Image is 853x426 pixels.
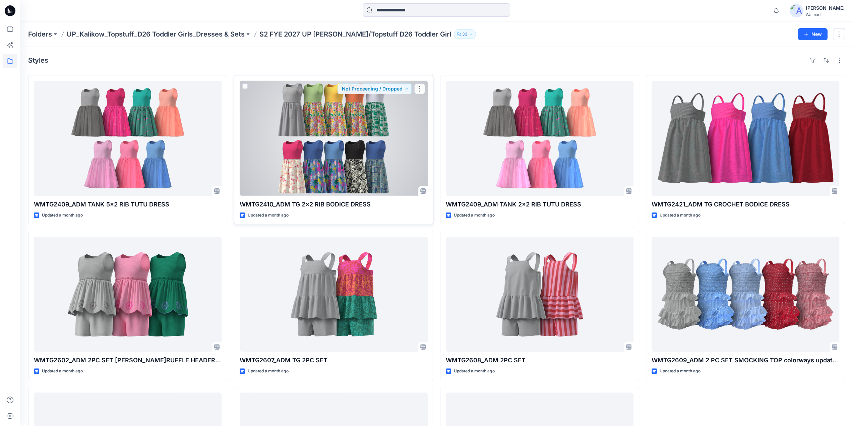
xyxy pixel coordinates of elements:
[248,212,289,219] p: Updated a month ago
[652,237,839,352] a: WMTG2609_ADM 2 PC SET SMOCKING TOP colorways update 7.21
[454,368,495,375] p: Updated a month ago
[34,356,222,365] p: WMTG2602_ADM 2PC SET [PERSON_NAME]RUFFLE HEADER & LINING
[446,81,633,196] a: WMTG2409_ADM TANK 2x2 RIB TUTU DRESS
[798,28,828,40] button: New
[28,29,52,39] a: Folders
[248,368,289,375] p: Updated a month ago
[34,237,222,352] a: WMTG2602_ADM 2PC SET PEPLUM W.RUFFLE HEADER & LINING
[240,81,427,196] a: WMTG2410_ADM TG 2x2 RIB BODICE DRESS
[790,4,803,17] img: avatar
[67,29,245,39] a: UP_Kalikow_Topstuff_D26 Toddler Girls_Dresses & Sets
[446,237,633,352] a: WMTG2608_ADM 2PC SET
[34,81,222,196] a: WMTG2409_ADM TANK 5x2 RIB TUTU DRESS
[42,212,83,219] p: Updated a month ago
[454,29,476,39] button: 33
[454,212,495,219] p: Updated a month ago
[42,368,83,375] p: Updated a month ago
[28,56,48,64] h4: Styles
[34,200,222,209] p: WMTG2409_ADM TANK 5x2 RIB TUTU DRESS
[652,81,839,196] a: WMTG2421_ADM TG CROCHET BODICE DRESS
[240,200,427,209] p: WMTG2410_ADM TG 2x2 RIB BODICE DRESS
[660,212,700,219] p: Updated a month ago
[806,12,845,17] div: Walmart
[446,200,633,209] p: WMTG2409_ADM TANK 2x2 RIB TUTU DRESS
[462,31,468,38] p: 33
[259,29,451,39] p: S2 FYE 2027 UP [PERSON_NAME]/Topstuff D26 Toddler Girl
[240,356,427,365] p: WMTG2607_ADM TG 2PC SET
[652,200,839,209] p: WMTG2421_ADM TG CROCHET BODICE DRESS
[806,4,845,12] div: [PERSON_NAME]
[240,237,427,352] a: WMTG2607_ADM TG 2PC SET
[446,356,633,365] p: WMTG2608_ADM 2PC SET
[652,356,839,365] p: WMTG2609_ADM 2 PC SET SMOCKING TOP colorways update 7.21
[660,368,700,375] p: Updated a month ago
